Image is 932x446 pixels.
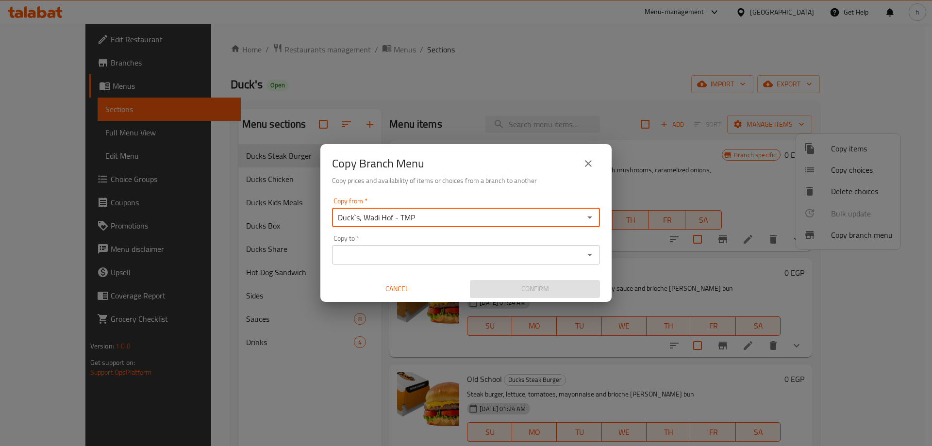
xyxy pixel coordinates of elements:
button: Cancel [332,280,462,298]
h2: Copy Branch Menu [332,156,424,171]
button: Open [583,248,597,262]
button: close [577,152,600,175]
h6: Copy prices and availability of items or choices from a branch to another [332,175,600,186]
button: Open [583,211,597,224]
span: Cancel [336,283,458,295]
